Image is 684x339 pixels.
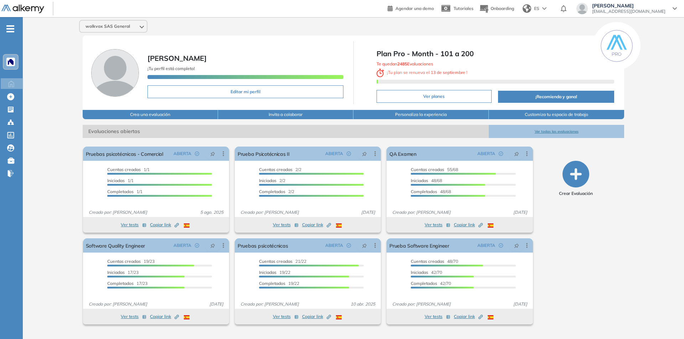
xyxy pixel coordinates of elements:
img: Logo [1,5,44,14]
span: 48/70 [411,259,458,264]
img: clock-svg [377,69,384,77]
span: Completados [107,189,134,194]
span: 42/70 [411,281,451,286]
span: pushpin [362,243,367,248]
span: 19/23 [107,259,155,264]
button: Ver tests [425,221,450,229]
a: Pruebas psicotécnicas [238,238,288,253]
span: 1/1 [107,167,150,172]
a: Pruebas psicotécnicas - Comercial [86,147,163,161]
button: Invita a colaborar [218,110,353,119]
button: Ver tests [121,221,146,229]
a: Prueba Software Engineer [389,238,449,253]
button: Copiar link [302,312,331,321]
button: pushpin [205,240,221,251]
button: ¡Recomienda y gana! [498,91,615,103]
span: check-circle [499,243,503,248]
img: ESP [488,315,493,319]
span: 2/2 [259,178,285,183]
span: pushpin [514,243,519,248]
span: Plan Pro - Month - 101 a 200 [377,48,615,59]
span: [EMAIL_ADDRESS][DOMAIN_NAME] [592,9,665,14]
span: pushpin [514,151,519,157]
span: pushpin [210,151,215,157]
span: Creado por: [PERSON_NAME] [86,301,150,307]
button: pushpin [357,148,372,159]
span: 48/68 [411,189,451,194]
span: Tutoriales [454,6,473,11]
span: Creado por: [PERSON_NAME] [238,301,302,307]
span: [DATE] [207,301,226,307]
span: Iniciadas [107,178,125,183]
span: ABIERTA [173,242,191,249]
span: 42/70 [411,270,442,275]
img: https://assets.alkemy.org/workspaces/1394/c9baeb50-dbbd-46c2-a7b2-c74a16be862c.png [8,59,14,65]
img: ESP [184,223,190,228]
button: Copiar link [454,312,483,321]
i: - [6,28,14,30]
span: Completados [107,281,134,286]
span: 2/2 [259,189,294,194]
button: Ver tests [273,221,299,229]
a: Prueba Psicotécnicas II [238,147,290,161]
span: Cuentas creadas [259,259,292,264]
span: Completados [411,281,437,286]
span: Agendar una demo [395,6,434,11]
a: QA Examen [389,147,416,161]
button: pushpin [357,240,372,251]
span: [DATE] [511,301,530,307]
span: Creado por: [PERSON_NAME] [86,209,150,216]
span: check-circle [347,243,351,248]
button: Ver tests [121,312,146,321]
img: Foto de perfil [91,49,139,97]
span: 10 abr. 2025 [348,301,378,307]
button: Ver todas las evaluaciones [489,125,624,138]
b: 13 de septiembre [430,70,466,75]
span: [DATE] [511,209,530,216]
span: 48/68 [411,178,442,183]
span: [PERSON_NAME] [147,54,207,63]
span: Cuentas creadas [107,259,141,264]
span: Cuentas creadas [411,259,444,264]
span: Iniciadas [259,178,276,183]
span: ABIERTA [325,242,343,249]
img: arrow [542,7,546,10]
span: Copiar link [454,222,483,228]
img: world [523,4,531,13]
span: Creado por: [PERSON_NAME] [238,209,302,216]
span: Copiar link [150,222,179,228]
span: Creado por: [PERSON_NAME] [389,301,454,307]
button: Crea una evaluación [83,110,218,119]
span: Cuentas creadas [107,167,141,172]
button: Copiar link [150,221,179,229]
span: ¡Tu perfil está completo! [147,66,195,71]
span: 17/23 [107,281,147,286]
span: Completados [259,189,285,194]
button: Ver tests [425,312,450,321]
a: Software Quality Engineer [86,238,145,253]
button: Copiar link [454,221,483,229]
span: ES [534,5,539,12]
span: 1/1 [107,178,134,183]
span: Iniciadas [411,178,428,183]
button: Copiar link [302,221,331,229]
a: Agendar una demo [388,4,434,12]
span: check-circle [195,152,199,156]
span: 17/23 [107,270,139,275]
span: 1/1 [107,189,142,194]
span: 2/2 [259,167,301,172]
span: Copiar link [150,313,179,320]
span: 55/68 [411,167,458,172]
span: ¡ Tu plan se renueva el ! [377,70,468,75]
span: Copiar link [302,222,331,228]
span: 21/22 [259,259,306,264]
span: ABIERTA [173,150,191,157]
button: Ver planes [377,90,492,103]
span: Copiar link [302,313,331,320]
span: check-circle [499,152,503,156]
button: Ver tests [273,312,299,321]
span: check-circle [347,152,351,156]
span: Copiar link [454,313,483,320]
button: Crear Evaluación [559,161,593,197]
span: Completados [411,189,437,194]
